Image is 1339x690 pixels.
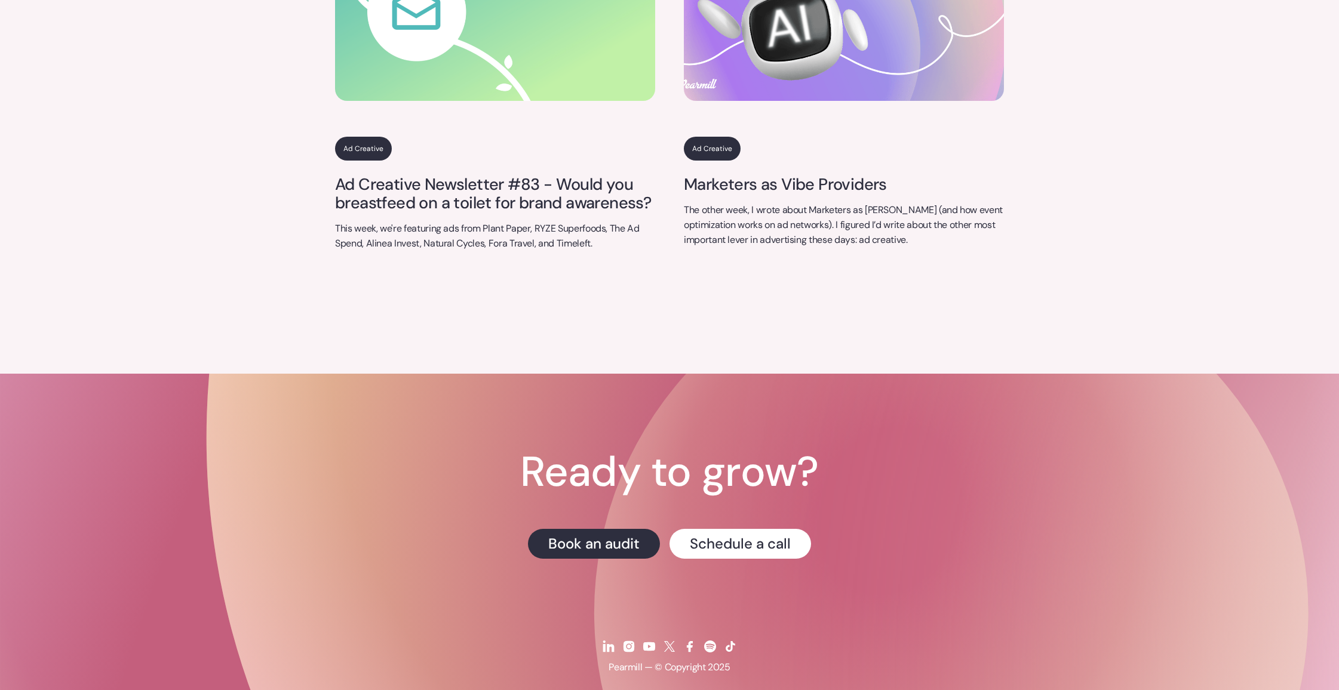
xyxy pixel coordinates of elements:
img: Facebook icon [683,639,697,654]
a: Tiktok icon [721,632,739,661]
a: Book an audit [528,529,660,559]
a: Instagram icon [620,632,638,661]
img: Tiktok icon [723,639,738,654]
img: Spotify icon [703,639,717,654]
p: The other week, I wrote about Marketers as [PERSON_NAME] (and how event optimization works on ad ... [684,203,1004,247]
img: Youtube icon [642,639,656,654]
a: Ad Creative [684,137,741,161]
a: Ad Creative Newsletter #83 - Would you breastfeed on a toilet for brand awareness? [335,175,655,212]
a: Facebook icon [681,632,699,661]
a: Linkedin icon [600,632,618,661]
a: Schedule a call [669,529,811,559]
h1: Ready to grow? [520,451,818,493]
img: Instagram icon [622,639,636,654]
a: Spotify icon [701,632,719,661]
a: Ad Creative [335,137,392,161]
p: This week, we're featuring ads from Plant Paper, RYZE Superfoods, The Ad Spend, Alinea Invest, Na... [335,221,655,251]
img: Linkedin icon [601,639,616,654]
a: Marketers as Vibe Providers [684,175,1004,193]
p: Pearmill — © Copyright 2025 [609,661,730,674]
a: Youtube icon [640,632,658,661]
